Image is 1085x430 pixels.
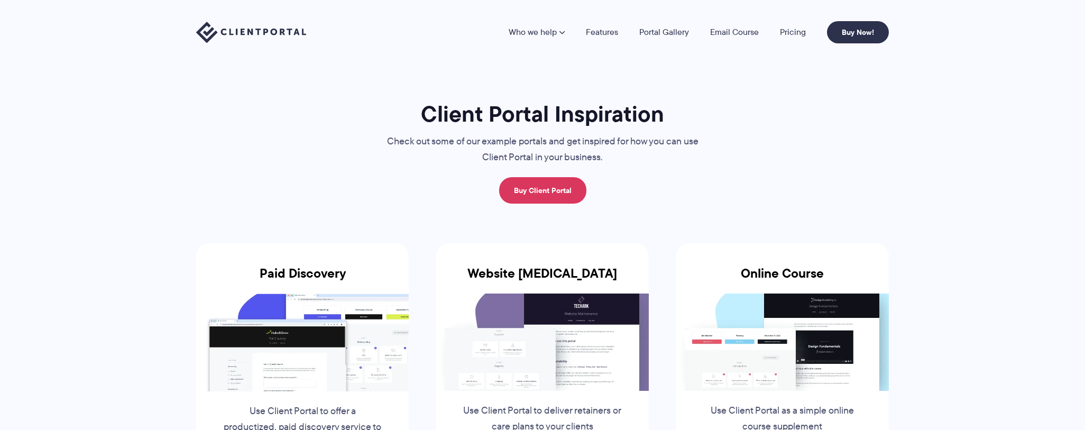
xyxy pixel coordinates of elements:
a: Who we help [509,28,565,36]
a: Buy Now! [827,21,889,43]
a: Pricing [780,28,806,36]
a: Email Course [710,28,759,36]
h3: Website [MEDICAL_DATA] [436,266,649,294]
a: Buy Client Portal [499,177,586,204]
h1: Client Portal Inspiration [365,100,720,128]
h3: Online Course [676,266,889,294]
a: Portal Gallery [639,28,689,36]
p: Check out some of our example portals and get inspired for how you can use Client Portal in your ... [365,134,720,166]
h3: Paid Discovery [196,266,409,294]
a: Features [586,28,618,36]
